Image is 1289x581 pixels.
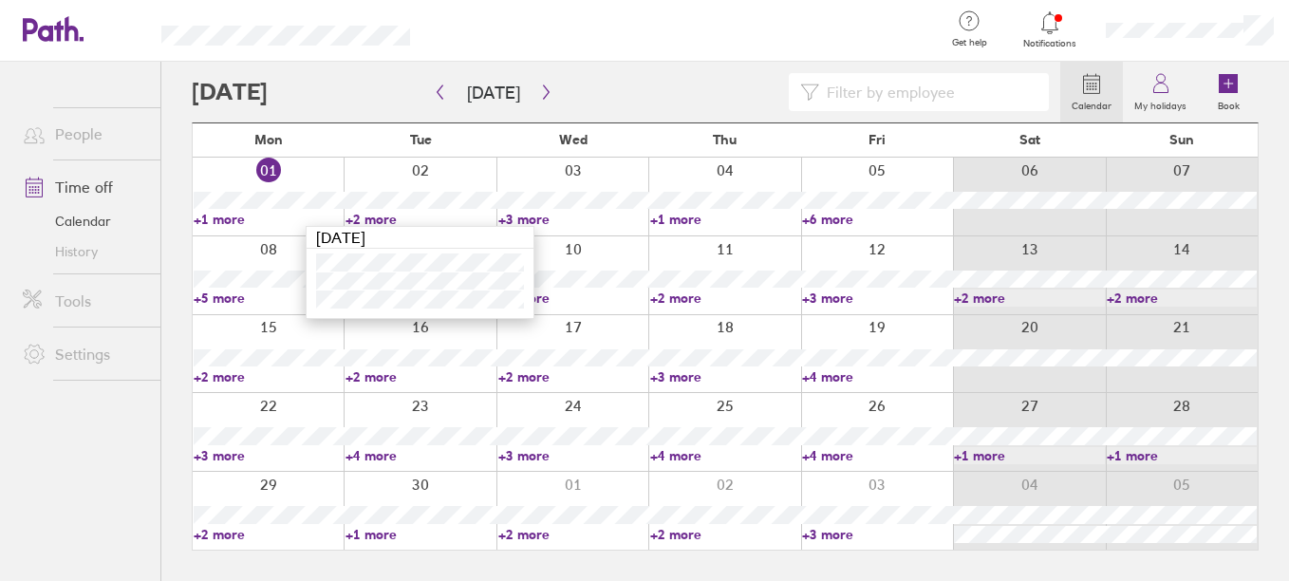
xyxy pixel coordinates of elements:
a: +2 more [346,211,495,228]
span: Notifications [1019,38,1081,49]
a: +4 more [802,368,952,385]
a: +4 more [346,447,495,464]
div: [DATE] [307,227,533,249]
label: My holidays [1123,95,1198,112]
input: Filter by employee [819,74,1038,110]
label: Book [1206,95,1251,112]
a: History [8,236,160,267]
a: Settings [8,335,160,373]
a: +2 more [346,368,495,385]
a: +2 more [498,368,648,385]
a: +2 more [650,290,800,307]
span: Thu [713,132,737,147]
a: +1 more [954,447,1104,464]
span: Wed [559,132,588,147]
a: +3 more [802,290,952,307]
a: +2 more [650,526,800,543]
a: +2 more [194,368,344,385]
a: +3 more [650,368,800,385]
span: Sat [1019,132,1040,147]
a: +4 more [650,447,800,464]
a: Time off [8,168,160,206]
a: +6 more [802,211,952,228]
a: +1 more [346,526,495,543]
a: Calendar [1060,62,1123,122]
button: [DATE] [452,77,535,108]
a: +3 more [802,526,952,543]
a: Calendar [8,206,160,236]
a: +5 more [194,290,344,307]
a: Notifications [1019,9,1081,49]
a: +1 more [650,211,800,228]
span: Mon [254,132,283,147]
label: Calendar [1060,95,1123,112]
a: Tools [8,282,160,320]
a: +2 more [498,526,648,543]
a: +1 more [194,211,344,228]
a: +3 more [498,447,648,464]
span: Fri [869,132,886,147]
span: Tue [410,132,432,147]
a: +3 more [498,211,648,228]
a: Book [1198,62,1259,122]
a: +2 more [954,290,1104,307]
a: +4 more [802,447,952,464]
a: +2 more [1107,290,1257,307]
span: Get help [939,37,1000,48]
a: +2 more [194,526,344,543]
a: +1 more [1107,447,1257,464]
a: People [8,115,160,153]
a: +3 more [498,290,648,307]
a: +3 more [194,447,344,464]
span: Sun [1169,132,1194,147]
a: My holidays [1123,62,1198,122]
